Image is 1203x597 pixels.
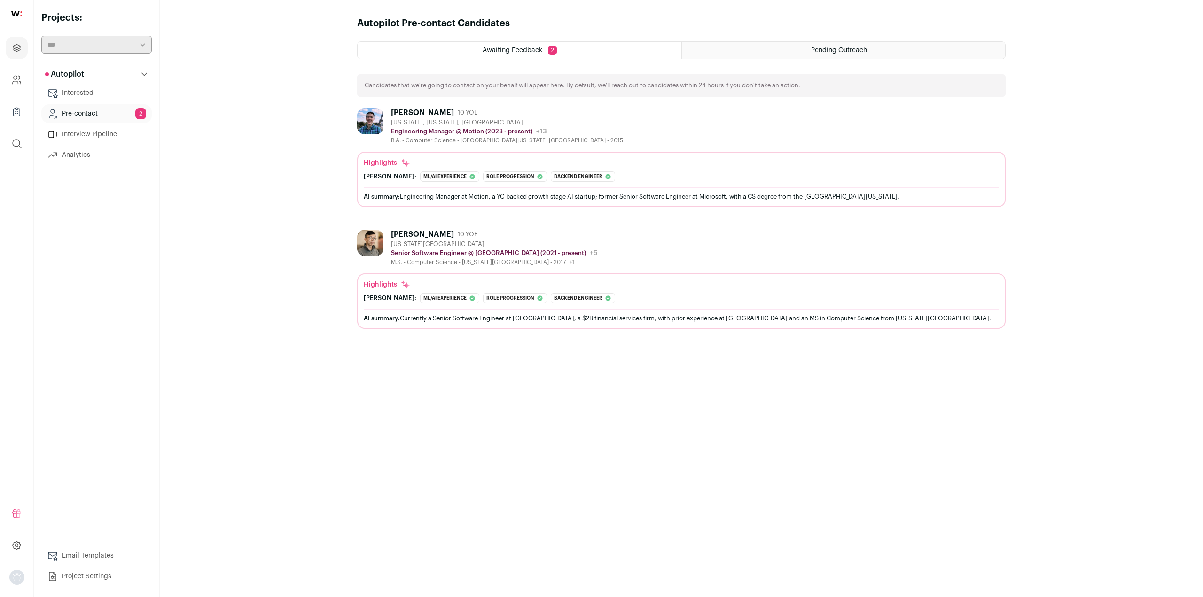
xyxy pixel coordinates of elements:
[391,240,597,248] div: [US_STATE][GEOGRAPHIC_DATA]
[483,171,547,182] div: Role progression
[364,194,400,200] span: AI summary:
[364,173,416,180] div: [PERSON_NAME]:
[41,146,152,164] a: Analytics
[45,69,84,80] p: Autopilot
[551,171,615,182] div: Backend engineer
[9,570,24,585] img: nopic.png
[135,108,146,119] span: 2
[9,570,24,585] button: Open dropdown
[548,46,557,55] span: 2
[41,567,152,586] a: Project Settings
[458,109,477,116] span: 10 YOE
[536,128,547,135] span: +13
[682,42,1005,59] a: Pending Outreach
[391,108,454,117] div: [PERSON_NAME]
[41,546,152,565] a: Email Templates
[420,293,479,303] div: Ml/ai experience
[11,11,22,16] img: wellfound-shorthand-0d5821cbd27db2630d0214b213865d53afaa358527fdda9d0ea32b1df1b89c2c.svg
[357,230,1006,329] a: [PERSON_NAME] 10 YOE [US_STATE][GEOGRAPHIC_DATA] Senior Software Engineer @ [GEOGRAPHIC_DATA] (20...
[391,128,532,135] p: Engineering Manager @ Motion (2023 - present)
[483,293,547,303] div: Role progression
[458,231,477,238] span: 10 YOE
[364,192,999,202] div: Engineering Manager at Motion, a YC-backed growth stage AI startup; former Senior Software Engine...
[391,249,586,257] p: Senior Software Engineer @ [GEOGRAPHIC_DATA] (2021 - present)
[811,47,867,54] span: Pending Outreach
[41,125,152,144] a: Interview Pipeline
[41,11,152,24] h2: Projects:
[364,295,416,302] div: [PERSON_NAME]:
[391,119,623,126] div: [US_STATE], [US_STATE], [GEOGRAPHIC_DATA]
[391,137,623,144] div: B.A. - Computer Science - [GEOGRAPHIC_DATA][US_STATE] [GEOGRAPHIC_DATA] - 2015
[6,101,28,123] a: Company Lists
[483,47,542,54] span: Awaiting Feedback
[391,230,454,239] div: [PERSON_NAME]
[364,158,410,168] div: Highlights
[364,315,400,321] span: AI summary:
[357,108,1006,207] a: [PERSON_NAME] 10 YOE [US_STATE], [US_STATE], [GEOGRAPHIC_DATA] Engineering Manager @ Motion (2023...
[6,69,28,91] a: Company and ATS Settings
[41,65,152,84] button: Autopilot
[357,74,1006,97] div: Candidates that we're going to contact on your behalf will appear here. By default, we'll reach o...
[6,37,28,59] a: Projects
[364,313,999,323] div: Currently a Senior Software Engineer at [GEOGRAPHIC_DATA], a $2B financial services firm, with pr...
[357,108,383,134] img: e4c0b45a7aec865e657fa033aec203b9936b2756025fca7b32e0aa06f2343abc.jpg
[391,258,597,266] div: M.S. - Computer Science - [US_STATE][GEOGRAPHIC_DATA] - 2017
[357,230,383,256] img: e8b1c202690389b276105f76dfa974fbabda6a6125709ea5b02155ef36e4dc3b.jpg
[420,171,479,182] div: Ml/ai experience
[41,104,152,123] a: Pre-contact2
[357,17,510,30] h1: Autopilot Pre-contact Candidates
[551,293,615,303] div: Backend engineer
[590,250,597,256] span: +5
[570,259,575,265] span: +1
[364,280,410,289] div: Highlights
[41,84,152,102] a: Interested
